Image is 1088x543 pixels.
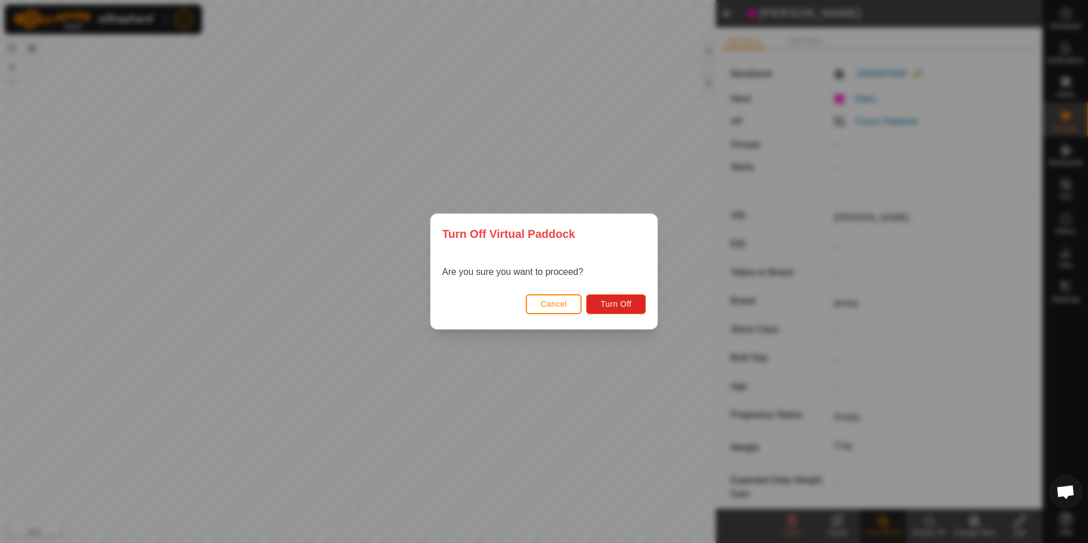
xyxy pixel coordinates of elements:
[541,299,567,308] span: Cancel
[526,294,582,314] button: Cancel
[1049,475,1083,509] a: Open chat
[600,299,632,308] span: Turn Off
[586,294,646,314] button: Turn Off
[442,265,583,279] p: Are you sure you want to proceed?
[442,225,575,242] span: Turn Off Virtual Paddock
